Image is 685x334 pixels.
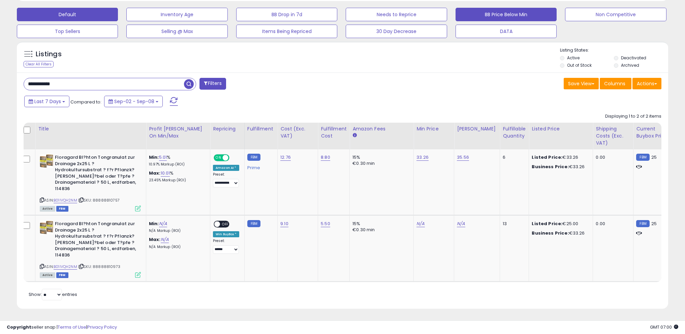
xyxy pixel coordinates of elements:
[532,164,588,170] div: €33.26
[213,125,242,132] div: Repricing
[247,220,260,227] small: FBM
[247,125,275,132] div: Fulfillment
[532,230,569,236] b: Business Price:
[532,125,590,132] div: Listed Price
[621,62,639,68] label: Archived
[40,154,53,168] img: 61cmcch+mTL._SL40_.jpg
[567,62,592,68] label: Out of Stock
[346,25,447,38] button: 30 Day Decrease
[503,154,524,160] div: 6
[56,206,68,212] span: FBM
[352,227,408,233] div: €0.30 min
[532,163,569,170] b: Business Price:
[604,80,625,87] span: Columns
[149,236,161,243] b: Max:
[321,125,347,140] div: Fulfillment Cost
[161,170,170,177] a: 10.01
[636,220,649,227] small: FBM
[621,55,646,61] label: Deactivated
[17,8,118,21] button: Default
[532,230,588,236] div: €33.26
[161,236,169,243] a: N/A
[457,220,465,227] a: N/A
[126,25,227,38] button: Selling @ Max
[636,154,649,161] small: FBM
[7,324,117,331] div: seller snap | |
[40,206,55,212] span: All listings currently available for purchase on Amazon
[149,245,205,249] p: N/A Markup (ROI)
[54,198,77,203] a: B01IVQH2NM
[532,154,562,160] b: Listed Price:
[149,170,205,183] div: %
[38,125,143,132] div: Title
[40,221,141,277] div: ASIN:
[40,154,141,211] div: ASIN:
[70,99,101,105] span: Compared to:
[149,170,161,176] b: Max:
[58,324,86,330] a: Terms of Use
[532,154,588,160] div: €33.26
[159,154,167,161] a: 5.01
[236,25,337,38] button: Items Being Repriced
[596,221,628,227] div: 0.00
[159,220,167,227] a: N/A
[213,165,239,171] div: Amazon AI *
[416,125,451,132] div: Min Price
[126,8,227,21] button: Inventory Age
[600,78,631,89] button: Columns
[280,220,288,227] a: 9.10
[636,125,671,140] div: Current Buybox Price
[456,25,557,38] button: DATA
[55,221,137,260] b: Floragard Bl?hton Tongranulat zur Drainage 2x25 L ? Hydrokultursubstrat ? f?r Pflanzk?[PERSON_NAM...
[220,221,231,227] span: OFF
[247,154,260,161] small: FBM
[199,78,226,90] button: Filters
[34,98,61,105] span: Last 7 Days
[114,98,154,105] span: Sep-02 - Sep-08
[532,220,562,227] b: Listed Price:
[352,132,356,139] small: Amazon Fees.
[352,154,408,160] div: 15%
[78,198,120,203] span: | SKU: 88888810757
[596,125,630,147] div: Shipping Costs (Exc. VAT)
[236,8,337,21] button: BB Drop in 7d
[78,264,120,269] span: | SKU: 88888810973
[213,231,239,237] div: Win BuyBox *
[56,272,68,278] span: FBM
[352,125,411,132] div: Amazon Fees
[280,154,291,161] a: 12.76
[228,155,239,161] span: OFF
[605,113,661,120] div: Displaying 1 to 2 of 2 items
[651,154,657,160] span: 25
[40,221,53,234] img: 61cmcch+mTL._SL40_.jpg
[565,8,666,21] button: Non Competitive
[149,162,205,167] p: 10.97% Markup (ROI)
[213,239,239,254] div: Preset:
[40,272,55,278] span: All listings currently available for purchase on Amazon
[146,123,210,149] th: The percentage added to the cost of goods (COGS) that forms the calculator for Min & Max prices.
[149,125,207,140] div: Profit [PERSON_NAME] on Min/Max
[17,25,118,38] button: Top Sellers
[280,125,315,140] div: Cost (Exc. VAT)
[651,220,657,227] span: 25
[352,221,408,227] div: 15%
[149,154,159,160] b: Min:
[416,154,429,161] a: 33.26
[564,78,599,89] button: Save View
[596,154,628,160] div: 0.00
[321,154,330,161] a: 8.80
[503,125,526,140] div: Fulfillable Quantity
[24,61,54,67] div: Clear All Filters
[321,220,330,227] a: 5.50
[457,125,497,132] div: [PERSON_NAME]
[567,55,580,61] label: Active
[55,154,137,193] b: Floragard Bl?hton Tongranulat zur Drainage 2x25 L ? Hydrokultursubstrat ? f?r Pflanzk?[PERSON_NAM...
[7,324,31,330] strong: Copyright
[54,264,77,270] a: B01IVQH2NM
[457,154,469,161] a: 35.56
[149,154,205,167] div: %
[247,162,272,171] div: Prime
[87,324,117,330] a: Privacy Policy
[213,172,239,187] div: Preset:
[416,220,425,227] a: N/A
